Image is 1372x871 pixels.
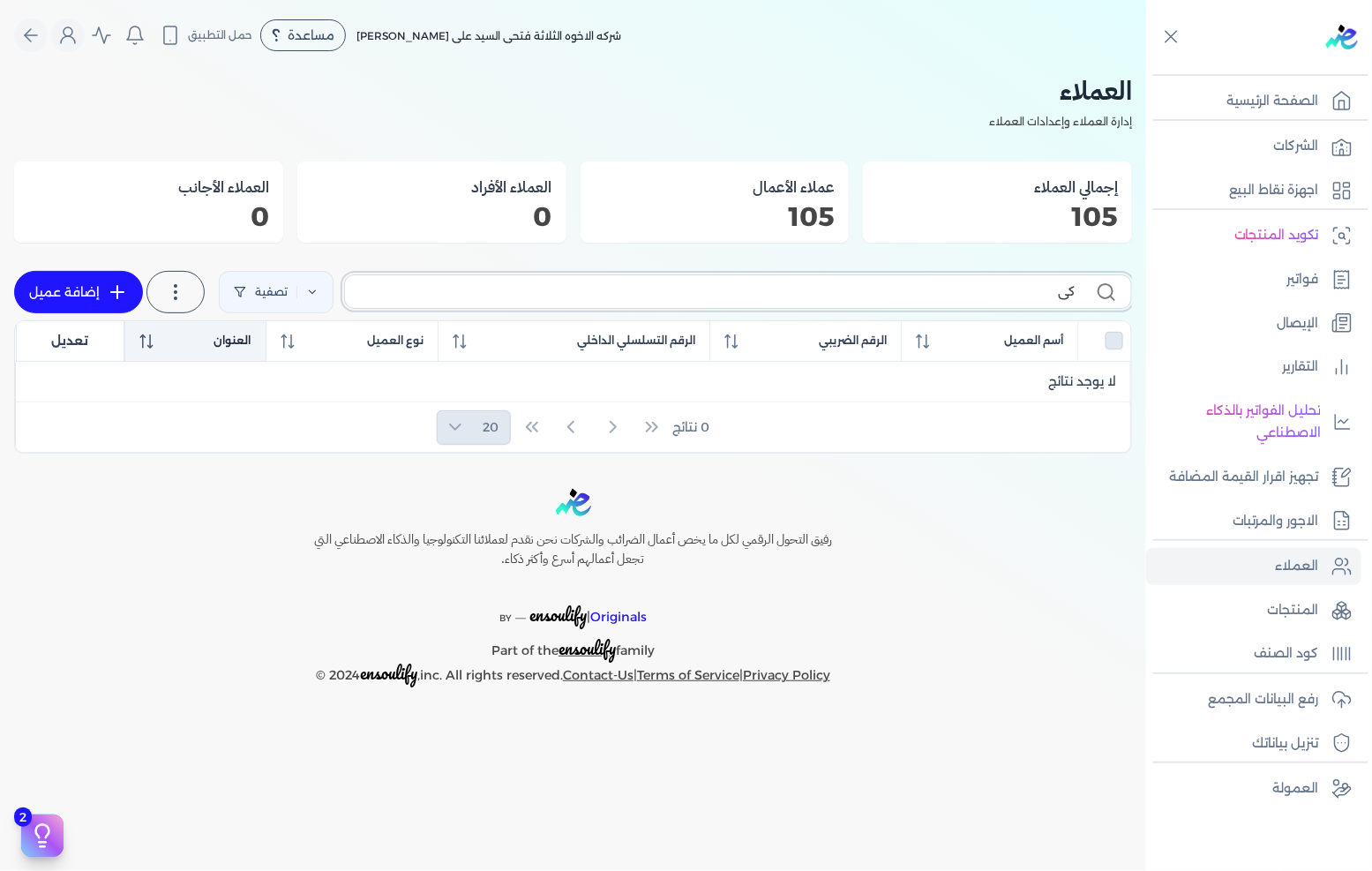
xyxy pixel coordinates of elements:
p: إدارة العملاء وإعدادات العملاء [14,110,1132,133]
button: حمل التطبيق [155,20,257,50]
p: 0 [28,206,269,229]
span: 0 نتائج [673,418,710,437]
span: الرقم الضريبي [819,333,887,349]
img: logo [556,489,591,516]
a: التقارير [1146,349,1361,386]
p: رفع البيانات المجمع [1208,688,1319,711]
p: العملاء [1276,555,1319,578]
h2: العملاء [14,71,1132,110]
a: الشركات [1146,128,1361,165]
h3: إجمالي العملاء [877,176,1118,199]
p: الاجور والمرتبات [1233,510,1319,533]
p: المنتجات [1268,599,1319,622]
p: © 2024 ,inc. All rights reserved. | | [277,662,870,687]
p: Part of the family [277,630,870,663]
a: تصفية [219,271,334,313]
span: ensoulify [360,659,417,687]
p: العمولة [1273,777,1319,800]
span: ensoulify [559,634,616,662]
a: تنزيل بياناتك [1146,725,1361,762]
p: 0 [311,206,552,229]
p: فواتير [1287,268,1319,291]
span: تعديل [51,332,88,350]
span: نوع العميل [367,333,424,349]
a: رفع البيانات المجمع [1146,681,1361,718]
span: العنوان [214,333,251,349]
a: العمولة [1146,770,1361,807]
p: تجهيز اقرار القيمة المضافة [1169,466,1319,489]
a: Terms of Service [637,667,739,683]
a: تكويد المنتجات [1146,217,1361,254]
p: 105 [595,206,836,229]
p: تكويد المنتجات [1234,224,1319,247]
a: تحليل الفواتير بالذكاء الاصطناعي [1146,393,1361,452]
span: ensoulify [529,601,587,628]
h3: العملاء الأجانب [28,176,269,199]
img: logo [1326,25,1358,49]
span: الرقم التسلسلي الداخلي [577,333,695,349]
p: الصفحة الرئيسية [1226,90,1319,113]
p: تنزيل بياناتك [1253,732,1319,755]
span: BY [499,612,512,624]
a: اجهزة نقاط البيع [1146,172,1361,209]
div: مساعدة [260,19,346,51]
p: اجهزة نقاط البيع [1229,179,1319,202]
p: 105 [877,206,1118,229]
a: الاجور والمرتبات [1146,503,1361,540]
span: Originals [590,609,647,625]
sup: __ [515,608,526,619]
p: تحليل الفواتير بالذكاء الاصطناعي [1155,400,1321,445]
span: شركه الاخوه الثلاثة فتحى السيد على [PERSON_NAME] [356,29,621,42]
span: 2 [14,807,32,827]
div: لا يوجد نتائج [30,372,1116,391]
span: حمل التطبيق [188,27,252,43]
input: بحث [359,282,1075,301]
a: العملاء [1146,548,1361,585]
span: أسم العميل [1004,333,1063,349]
p: الشركات [1274,135,1319,158]
a: تجهيز اقرار القيمة المضافة [1146,459,1361,496]
h3: عملاء الأعمال [595,176,836,199]
a: كود الصنف [1146,635,1361,672]
a: ensoulify [559,642,616,658]
p: كود الصنف [1255,642,1319,665]
span: مساعدة [288,29,334,41]
a: فواتير [1146,261,1361,298]
a: Contact-Us [563,667,634,683]
a: الإيصال [1146,305,1361,342]
p: | [277,582,870,630]
h3: العملاء الأفراد [311,176,552,199]
h6: رفيق التحول الرقمي لكل ما يخص أعمال الضرائب والشركات نحن نقدم لعملائنا التكنولوجيا والذكاء الاصطن... [277,530,870,568]
p: الإيصال [1278,312,1319,335]
p: التقارير [1283,356,1319,379]
a: إضافة عميل [14,271,143,313]
a: المنتجات [1146,592,1361,629]
a: الصفحة الرئيسية [1146,83,1361,120]
button: 2 [21,815,64,857]
a: Privacy Policy [743,667,830,683]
